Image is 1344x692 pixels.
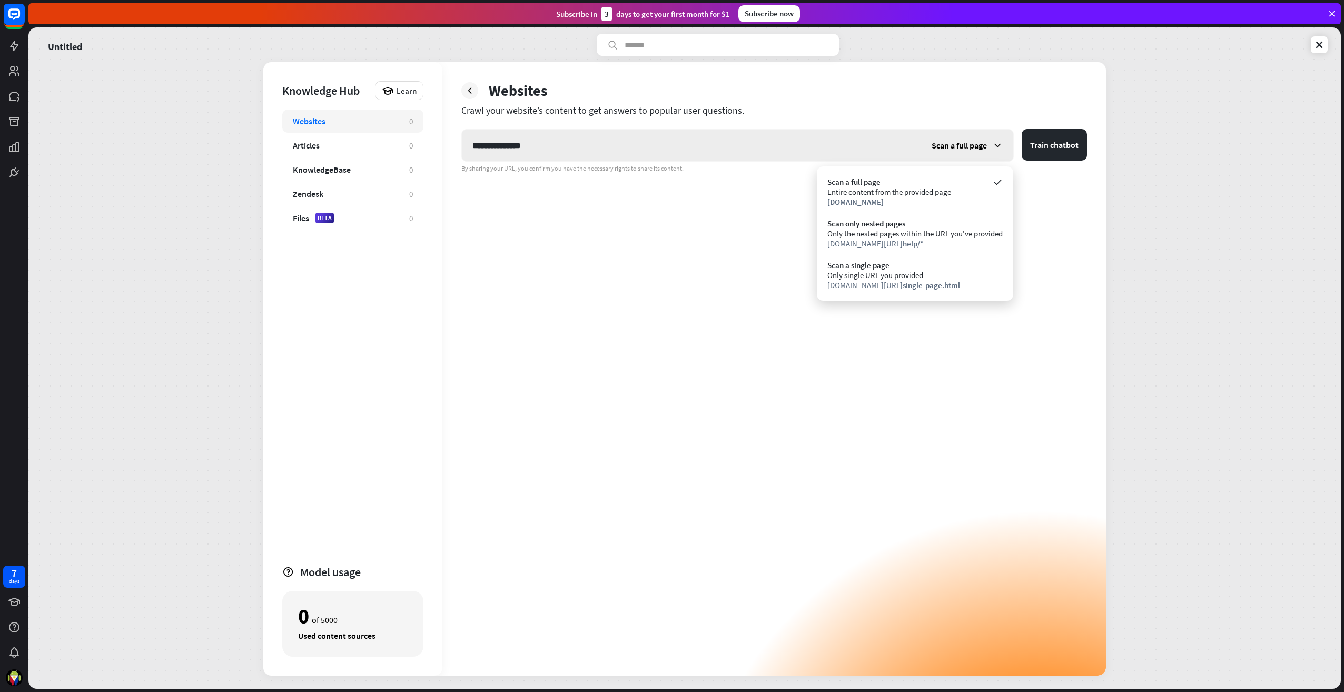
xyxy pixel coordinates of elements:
[738,5,800,22] div: Subscribe now
[298,630,408,641] div: Used content sources
[827,260,1003,270] div: Scan a single page
[300,565,423,579] div: Model usage
[827,270,1003,280] div: Only single URL you provided
[827,187,1003,197] div: Entire content from the provided page
[8,4,40,36] button: Open LiveChat chat widget
[293,213,309,223] div: Files
[827,229,1003,239] div: Only the nested pages within the URL you've provided
[9,578,19,585] div: days
[556,7,730,21] div: Subscribe in days to get your first month for $1
[932,140,987,151] span: Scan a full page
[827,239,1003,249] div: [DOMAIN_NAME][URL]
[12,568,17,578] div: 7
[409,213,413,223] div: 0
[282,83,370,98] div: Knowledge Hub
[409,189,413,199] div: 0
[461,164,1087,173] div: By sharing your URL, you confirm you have the necessary rights to share its content.
[601,7,612,21] div: 3
[397,86,417,96] span: Learn
[903,239,924,249] span: help/*
[293,189,323,199] div: Zendesk
[461,104,1087,116] div: Crawl your website’s content to get answers to popular user questions.
[827,197,884,207] span: [DOMAIN_NAME]
[903,280,960,290] span: single-page.html
[293,140,320,151] div: Articles
[409,165,413,175] div: 0
[293,164,351,175] div: KnowledgeBase
[409,141,413,151] div: 0
[48,34,82,56] a: Untitled
[827,177,1003,187] div: Scan a full page
[489,81,547,100] div: Websites
[827,219,1003,229] div: Scan only nested pages
[298,607,309,625] div: 0
[1022,129,1087,161] button: Train chatbot
[315,213,334,223] div: BETA
[298,607,408,625] div: of 5000
[293,116,325,126] div: Websites
[827,280,1003,290] div: [DOMAIN_NAME][URL]
[3,566,25,588] a: 7 days
[409,116,413,126] div: 0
